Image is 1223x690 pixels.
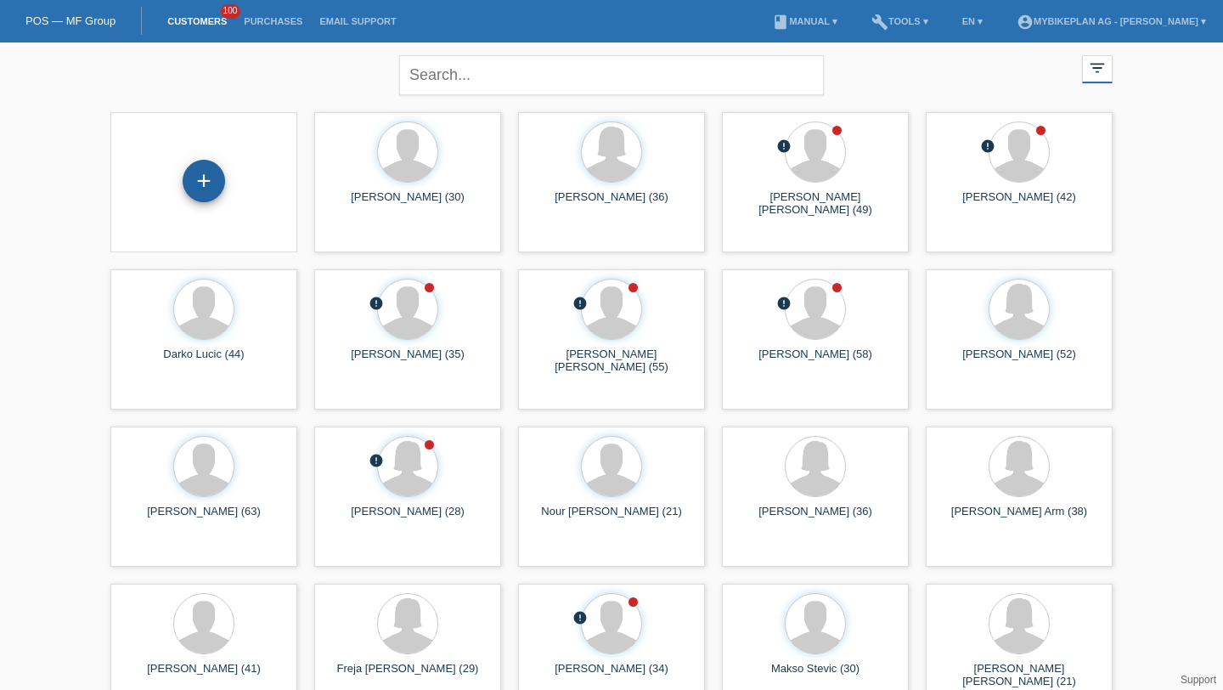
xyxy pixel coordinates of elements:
div: Makso Stevic (30) [735,662,895,689]
i: book [772,14,789,31]
input: Search... [399,55,824,95]
a: bookManual ▾ [764,16,846,26]
div: [PERSON_NAME] (36) [735,505,895,532]
div: [PERSON_NAME] (34) [532,662,691,689]
div: [PERSON_NAME] (30) [328,190,488,218]
i: account_circle [1017,14,1034,31]
i: error [776,296,792,311]
div: [PERSON_NAME] (41) [124,662,284,689]
div: [PERSON_NAME] (42) [939,190,1099,218]
div: unconfirmed, pending [369,453,384,471]
div: Freja [PERSON_NAME] (29) [328,662,488,689]
div: [PERSON_NAME] (52) [939,348,1099,375]
a: account_circleMybikeplan AG - [PERSON_NAME] ▾ [1008,16,1215,26]
div: Nour [PERSON_NAME] (21) [532,505,691,532]
div: [PERSON_NAME] (36) [532,190,691,218]
div: [PERSON_NAME] [PERSON_NAME] (49) [735,190,895,218]
a: Purchases [235,16,311,26]
a: POS — MF Group [25,14,116,27]
span: 100 [221,4,241,19]
a: Email Support [311,16,404,26]
div: [PERSON_NAME] (28) [328,505,488,532]
div: [PERSON_NAME] (35) [328,348,488,375]
a: buildTools ▾ [863,16,937,26]
a: EN ▾ [954,16,991,26]
div: [PERSON_NAME] (63) [124,505,284,532]
i: error [980,139,995,154]
i: filter_list [1088,59,1107,77]
div: [PERSON_NAME] [PERSON_NAME] (21) [939,662,1099,689]
a: Support [1181,674,1216,686]
div: unconfirmed, pending [572,610,588,628]
div: unconfirmed, pending [776,296,792,314]
i: error [369,453,384,468]
div: unconfirmed, pending [572,296,588,314]
a: Customers [159,16,235,26]
div: unconfirmed, pending [776,139,792,156]
i: error [369,296,384,311]
div: [PERSON_NAME] [PERSON_NAME] (55) [532,348,691,375]
i: error [776,139,792,154]
div: [PERSON_NAME] (58) [735,348,895,375]
i: error [572,610,588,625]
div: [PERSON_NAME] Arm (38) [939,505,1099,532]
i: build [871,14,888,31]
i: error [572,296,588,311]
div: Darko Lucic (44) [124,348,284,375]
div: Add customer [183,167,224,195]
div: unconfirmed, pending [369,296,384,314]
div: unconfirmed, pending [980,139,995,156]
